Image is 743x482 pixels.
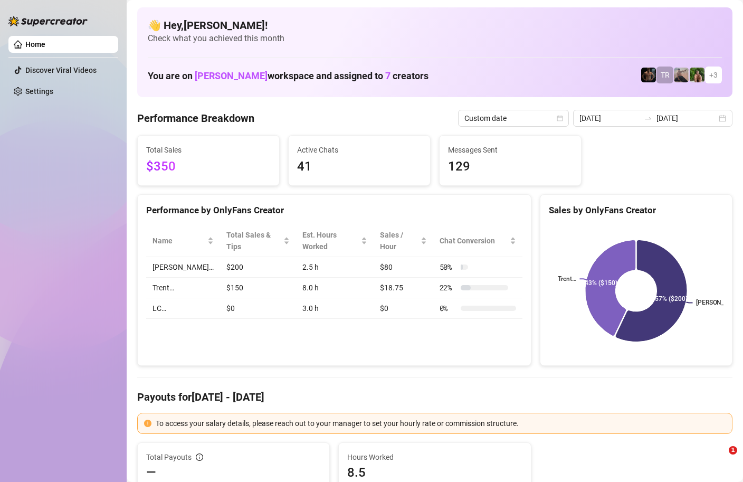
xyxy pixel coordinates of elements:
td: $150 [220,278,296,298]
text: Trent… [557,276,576,283]
a: Discover Viral Videos [25,66,97,74]
span: Hours Worked [347,451,522,463]
img: Nathaniel [690,68,704,82]
th: Total Sales & Tips [220,225,296,257]
td: 3.0 h [296,298,374,319]
span: Active Chats [297,144,422,156]
span: swap-right [644,114,652,122]
span: Custom date [464,110,563,126]
input: End date [656,112,717,124]
td: LC… [146,298,220,319]
span: Total Payouts [146,451,192,463]
td: $18.75 [374,278,433,298]
img: LC [674,68,689,82]
input: Start date [579,112,640,124]
a: Home [25,40,45,49]
span: 22 % [440,282,456,294]
span: 7 [385,70,390,81]
a: Settings [25,87,53,96]
td: [PERSON_NAME]… [146,257,220,278]
td: $0 [374,298,433,319]
span: 41 [297,157,422,177]
span: Total Sales & Tips [226,229,281,252]
img: Trent [641,68,656,82]
span: to [644,114,652,122]
h4: 👋 Hey, [PERSON_NAME] ! [148,18,722,33]
h4: Performance Breakdown [137,111,254,126]
img: logo-BBDzfeDw.svg [8,16,88,26]
span: 50 % [440,261,456,273]
span: 8.5 [347,464,522,481]
th: Chat Conversion [433,225,522,257]
h1: You are on workspace and assigned to creators [148,70,428,82]
div: Sales by OnlyFans Creator [549,203,723,218]
h4: Payouts for [DATE] - [DATE] [137,390,732,404]
div: Performance by OnlyFans Creator [146,203,522,218]
span: Name [153,235,205,247]
span: + 3 [709,69,718,81]
td: 2.5 h [296,257,374,278]
iframe: Intercom live chat [707,446,732,471]
span: Messages Sent [448,144,573,156]
span: exclamation-circle [144,420,151,427]
div: To access your salary details, please reach out to your manager to set your hourly rate or commis... [156,418,726,429]
td: $0 [220,298,296,319]
span: 129 [448,157,573,177]
span: 1 [729,446,737,455]
span: — [146,464,156,481]
span: TR [661,69,670,81]
span: Check what you achieved this month [148,33,722,44]
td: Trent… [146,278,220,298]
span: Chat Conversion [440,235,508,247]
span: calendar [557,115,563,121]
span: Total Sales [146,144,271,156]
span: $350 [146,157,271,177]
th: Sales / Hour [374,225,433,257]
th: Name [146,225,220,257]
td: $80 [374,257,433,278]
span: [PERSON_NAME] [195,70,268,81]
span: 0 % [440,303,456,314]
td: 8.0 h [296,278,374,298]
td: $200 [220,257,296,278]
div: Est. Hours Worked [302,229,359,252]
span: info-circle [196,453,203,461]
span: Sales / Hour [380,229,418,252]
